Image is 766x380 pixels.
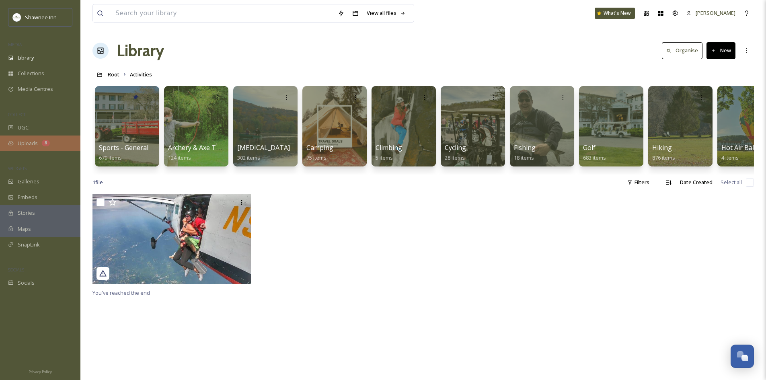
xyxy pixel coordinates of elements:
div: Date Created [676,175,717,190]
a: View all files [363,5,410,21]
span: Fishing [514,143,536,152]
a: Sports - General679 items [99,144,148,161]
span: Privacy Policy [29,369,52,374]
span: Library [18,54,34,62]
a: What's New [595,8,635,19]
span: Sports - General [99,143,148,152]
img: skysthelimitskydivingcenter_17855888281725381.jpg [92,194,251,284]
a: Cycling28 items [445,144,466,161]
span: MEDIA [8,41,22,47]
span: Cycling [445,143,466,152]
span: Root [108,71,119,78]
span: Media Centres [18,85,53,93]
span: 876 items [652,154,675,161]
span: 75 items [306,154,327,161]
span: Camping [306,143,333,152]
span: Maps [18,225,31,233]
a: Archery & Axe Throwing124 items [168,144,241,161]
span: 28 items [445,154,465,161]
span: Galleries [18,178,39,185]
div: Filters [623,175,653,190]
span: Shawnee Inn [25,14,57,21]
span: COLLECT [8,111,25,117]
span: 4 items [721,154,739,161]
input: Search your library [111,4,334,22]
span: Activities [130,71,152,78]
span: UGC [18,124,29,131]
span: 1 file [92,179,103,186]
a: Camping75 items [306,144,333,161]
a: Privacy Policy [29,366,52,376]
span: Stories [18,209,35,217]
span: [PERSON_NAME] [696,9,735,16]
span: Select all [721,179,742,186]
span: Climbing [376,143,402,152]
div: 8 [42,140,50,146]
a: [MEDICAL_DATA]302 items [237,144,290,161]
a: Organise [662,42,706,59]
a: Hiking876 items [652,144,675,161]
span: 683 items [583,154,606,161]
span: 124 items [168,154,191,161]
span: SnapLink [18,241,40,249]
button: Organise [662,42,702,59]
span: 679 items [99,154,122,161]
span: Collections [18,70,44,77]
span: Archery & Axe Throwing [168,143,241,152]
span: 5 items [376,154,393,161]
span: [MEDICAL_DATA] [237,143,290,152]
span: WIDGETS [8,165,27,171]
img: shawnee-300x300.jpg [13,13,21,21]
a: Climbing5 items [376,144,402,161]
button: Open Chat [731,345,754,368]
span: Socials [18,279,35,287]
span: 18 items [514,154,534,161]
span: You've reached the end [92,289,150,296]
span: 302 items [237,154,260,161]
span: Hiking [652,143,672,152]
span: SOCIALS [8,267,24,273]
a: Root [108,70,119,79]
a: [PERSON_NAME] [682,5,739,21]
span: Uploads [18,140,38,147]
span: Embeds [18,193,37,201]
a: Activities [130,70,152,79]
button: New [706,42,735,59]
a: Fishing18 items [514,144,536,161]
span: Golf [583,143,596,152]
a: Library [117,39,164,63]
a: Golf683 items [583,144,606,161]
